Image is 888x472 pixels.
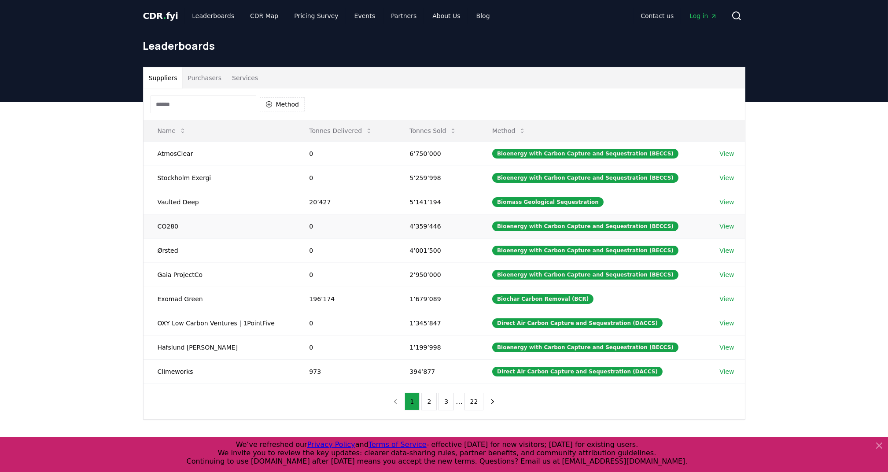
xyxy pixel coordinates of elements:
[384,8,424,24] a: Partners
[243,8,285,24] a: CDR Map
[492,270,678,280] div: Bioenergy with Carbon Capture and Sequestration (BECCS)
[395,141,478,166] td: 6’750’000
[421,393,437,410] button: 2
[144,67,183,88] button: Suppliers
[492,294,593,304] div: Biochar Carbon Removal (BCR)
[464,393,484,410] button: 22
[295,238,395,262] td: 0
[719,295,734,303] a: View
[395,359,478,383] td: 394’877
[295,141,395,166] td: 0
[395,190,478,214] td: 5’141’194
[143,11,178,21] span: CDR fyi
[143,39,745,53] h1: Leaderboards
[144,190,295,214] td: Vaulted Deep
[634,8,724,24] nav: Main
[395,311,478,335] td: 1’345’847
[469,8,497,24] a: Blog
[425,8,467,24] a: About Us
[492,197,604,207] div: Biomass Geological Sequestration
[144,214,295,238] td: CO280
[492,149,678,159] div: Bioenergy with Carbon Capture and Sequestration (BECCS)
[492,367,663,376] div: Direct Air Carbon Capture and Sequestration (DACCS)
[485,393,500,410] button: next page
[719,222,734,231] a: View
[719,173,734,182] a: View
[719,319,734,328] a: View
[395,214,478,238] td: 4’359’446
[347,8,382,24] a: Events
[295,287,395,311] td: 196’174
[492,318,663,328] div: Direct Air Carbon Capture and Sequestration (DACCS)
[405,393,420,410] button: 1
[144,335,295,359] td: Hafslund [PERSON_NAME]
[492,343,678,352] div: Bioenergy with Carbon Capture and Sequestration (BECCS)
[395,335,478,359] td: 1’199’998
[151,122,193,140] button: Name
[438,393,454,410] button: 3
[719,246,734,255] a: View
[719,149,734,158] a: View
[719,343,734,352] a: View
[182,67,227,88] button: Purchasers
[295,166,395,190] td: 0
[227,67,263,88] button: Services
[144,141,295,166] td: AtmosClear
[492,221,678,231] div: Bioenergy with Carbon Capture and Sequestration (BECCS)
[185,8,497,24] nav: Main
[302,122,380,140] button: Tonnes Delivered
[144,287,295,311] td: Exomad Green
[682,8,724,24] a: Log in
[144,262,295,287] td: Gaia ProjectCo
[492,173,678,183] div: Bioenergy with Carbon Capture and Sequestration (BECCS)
[395,262,478,287] td: 2’950’000
[689,11,717,20] span: Log in
[719,367,734,376] a: View
[402,122,464,140] button: Tonnes Sold
[295,214,395,238] td: 0
[295,359,395,383] td: 973
[163,11,166,21] span: .
[295,311,395,335] td: 0
[395,238,478,262] td: 4’001’500
[295,190,395,214] td: 20’427
[143,10,178,22] a: CDR.fyi
[295,335,395,359] td: 0
[719,198,734,206] a: View
[144,359,295,383] td: Climeworks
[395,287,478,311] td: 1’679’089
[287,8,345,24] a: Pricing Survey
[185,8,241,24] a: Leaderboards
[634,8,681,24] a: Contact us
[485,122,533,140] button: Method
[295,262,395,287] td: 0
[719,270,734,279] a: View
[492,246,678,255] div: Bioenergy with Carbon Capture and Sequestration (BECCS)
[395,166,478,190] td: 5’259’998
[260,97,305,111] button: Method
[144,166,295,190] td: Stockholm Exergi
[144,238,295,262] td: Ørsted
[456,396,462,407] li: ...
[144,311,295,335] td: OXY Low Carbon Ventures | 1PointFive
